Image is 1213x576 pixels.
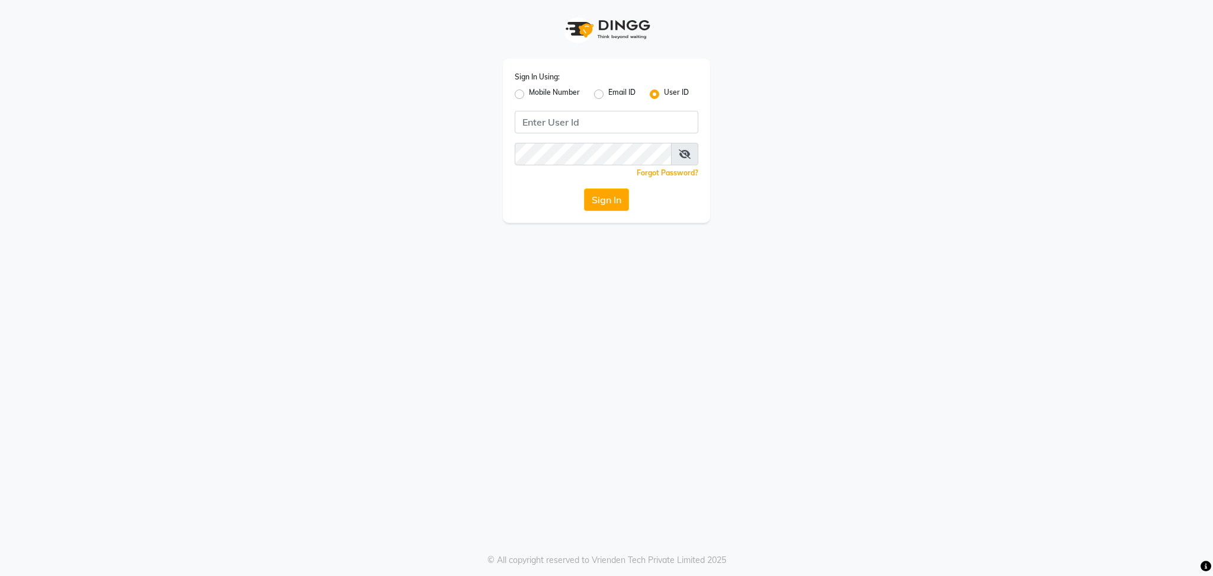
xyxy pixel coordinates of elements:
[515,111,698,133] input: Username
[637,168,698,177] a: Forgot Password?
[584,188,629,211] button: Sign In
[515,143,672,165] input: Username
[559,12,654,47] img: logo1.svg
[529,87,580,101] label: Mobile Number
[515,72,560,82] label: Sign In Using:
[608,87,636,101] label: Email ID
[664,87,689,101] label: User ID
